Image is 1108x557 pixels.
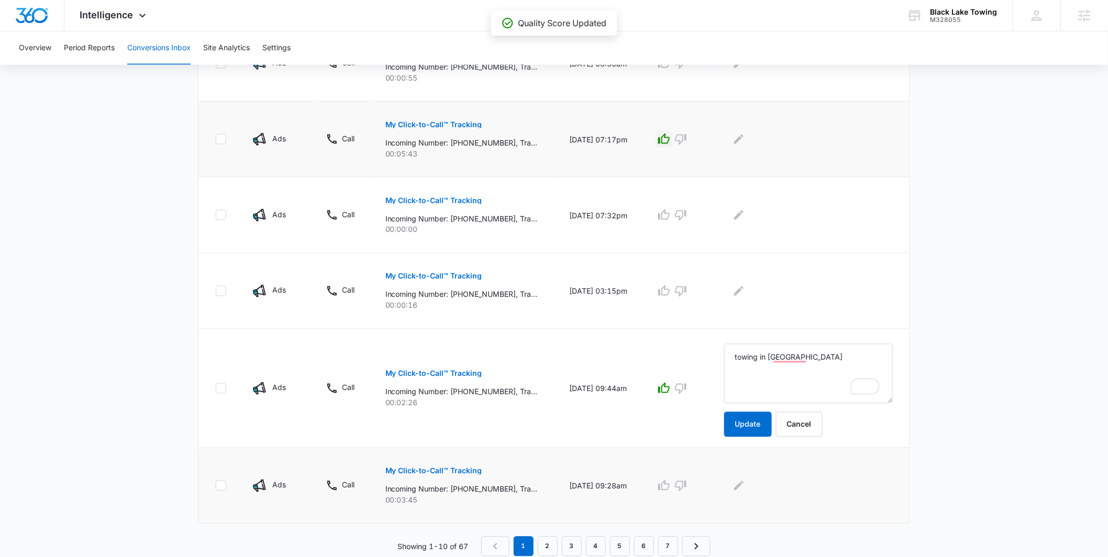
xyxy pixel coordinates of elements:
td: [DATE] 09:28am [557,448,643,524]
textarea: To enrich screen reader interactions, please activate Accessibility in Grammarly extension settings [724,344,893,404]
p: My Click-to-Call™ Tracking [385,197,482,204]
button: Update [724,412,772,437]
p: Call [342,209,354,220]
button: Overview [19,31,51,65]
img: website_grey.svg [17,27,25,36]
a: Page 3 [562,537,582,556]
p: Incoming Number: [PHONE_NUMBER], Tracking Number: [PHONE_NUMBER], Ring To: [PHONE_NUMBER], Caller... [385,61,538,72]
a: Page 6 [634,537,654,556]
p: 00:00:16 [385,300,544,311]
img: tab_keywords_by_traffic_grey.svg [104,61,113,69]
p: Call [342,285,354,296]
p: My Click-to-Call™ Tracking [385,273,482,280]
button: Site Analytics [203,31,250,65]
div: account name [930,8,998,16]
p: Quality Score Updated [518,17,607,29]
td: [DATE] 09:44am [557,329,643,448]
p: My Click-to-Call™ Tracking [385,370,482,377]
p: Incoming Number: [PHONE_NUMBER], Tracking Number: [PHONE_NUMBER], Ring To: [PHONE_NUMBER], Caller... [385,386,538,397]
em: 1 [514,537,534,556]
img: tab_domain_overview_orange.svg [28,61,37,69]
td: [DATE] 03:15pm [557,253,643,329]
p: 00:03:45 [385,495,544,506]
div: Keywords by Traffic [116,62,176,69]
button: Edit Comments [730,477,747,494]
button: Period Reports [64,31,115,65]
button: My Click-to-Call™ Tracking [385,459,482,484]
div: Domain Overview [40,62,94,69]
nav: Pagination [481,537,711,556]
p: Call [342,382,354,393]
p: Incoming Number: [PHONE_NUMBER], Tracking Number: [PHONE_NUMBER], Ring To: [PHONE_NUMBER], Caller... [385,213,538,224]
button: My Click-to-Call™ Tracking [385,112,482,137]
td: [DATE] 07:32pm [557,177,643,253]
p: 00:00:55 [385,72,544,83]
a: Page 5 [610,537,630,556]
p: My Click-to-Call™ Tracking [385,121,482,128]
button: My Click-to-Call™ Tracking [385,361,482,386]
p: Showing 1-10 of 67 [398,541,469,552]
a: Page 4 [586,537,606,556]
p: Ads [272,133,286,144]
div: account id [930,16,998,24]
a: Next Page [682,537,711,556]
button: Edit Comments [730,207,747,224]
td: [DATE] 07:17pm [557,102,643,177]
p: My Click-to-Call™ Tracking [385,467,482,475]
p: Call [342,480,354,491]
p: Incoming Number: [PHONE_NUMBER], Tracking Number: [PHONE_NUMBER], Ring To: [PHONE_NUMBER], Caller... [385,289,538,300]
button: Edit Comments [730,283,747,299]
p: Ads [272,209,286,220]
p: 00:02:26 [385,397,544,408]
div: v 4.0.25 [29,17,51,25]
button: My Click-to-Call™ Tracking [385,264,482,289]
button: Settings [262,31,291,65]
img: logo_orange.svg [17,17,25,25]
a: Page 2 [538,537,558,556]
button: Conversions Inbox [127,31,191,65]
p: Ads [272,480,286,491]
button: Cancel [776,412,823,437]
p: Ads [272,285,286,296]
div: Domain: [DOMAIN_NAME] [27,27,115,36]
p: Incoming Number: [PHONE_NUMBER], Tracking Number: [PHONE_NUMBER], Ring To: [PHONE_NUMBER], Caller... [385,484,538,495]
button: My Click-to-Call™ Tracking [385,188,482,213]
p: Ads [272,382,286,393]
a: Page 7 [658,537,678,556]
p: Incoming Number: [PHONE_NUMBER], Tracking Number: [PHONE_NUMBER], Ring To: [PHONE_NUMBER], Caller... [385,137,538,148]
button: Edit Comments [730,131,747,148]
p: 00:05:43 [385,148,544,159]
p: Call [342,133,354,144]
span: Intelligence [80,9,134,20]
p: 00:00:00 [385,224,544,235]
